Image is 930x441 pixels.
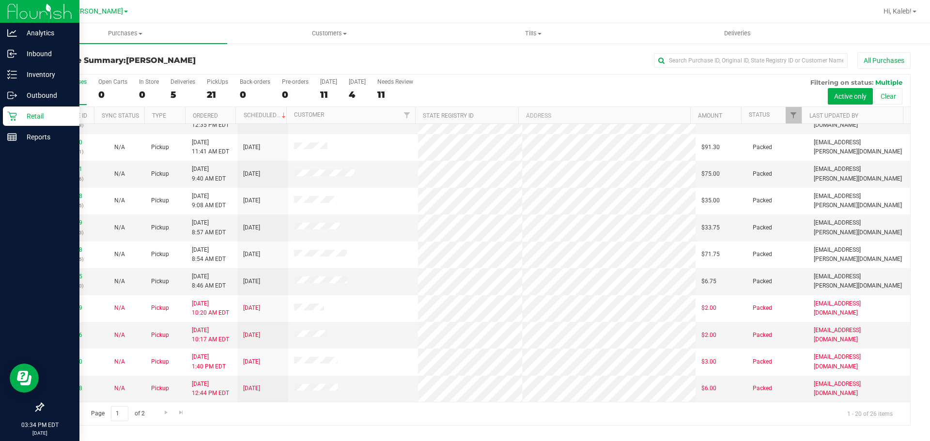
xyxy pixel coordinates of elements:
[814,138,904,156] span: [EMAIL_ADDRESS][PERSON_NAME][DOMAIN_NAME]
[151,384,169,393] span: Pickup
[243,357,260,366] span: [DATE]
[17,48,75,60] p: Inbound
[152,112,166,119] a: Type
[701,384,716,393] span: $6.00
[883,7,912,15] span: Hi, Kaleb!
[814,245,904,264] span: [EMAIL_ADDRESS][PERSON_NAME][DOMAIN_NAME]
[114,144,125,151] span: Not Applicable
[70,7,123,15] span: [PERSON_NAME]
[753,196,772,205] span: Packed
[320,78,337,85] div: [DATE]
[814,299,904,318] span: [EMAIL_ADDRESS][DOMAIN_NAME]
[192,138,229,156] span: [DATE] 11:41 AM EDT
[102,112,139,119] a: Sync Status
[98,78,127,85] div: Open Carts
[753,384,772,393] span: Packed
[170,78,195,85] div: Deliveries
[151,169,169,179] span: Pickup
[243,143,260,152] span: [DATE]
[55,166,82,172] a: 11997271
[243,169,260,179] span: [DATE]
[349,89,366,100] div: 4
[114,224,125,231] span: Not Applicable
[753,277,772,286] span: Packed
[192,326,229,344] span: [DATE] 10:17 AM EDT
[814,165,904,183] span: [EMAIL_ADDRESS][PERSON_NAME][DOMAIN_NAME]
[139,89,159,100] div: 0
[377,89,413,100] div: 11
[151,196,169,205] span: Pickup
[753,143,772,152] span: Packed
[10,364,39,393] iframe: Resource center
[518,107,690,124] th: Address
[282,78,309,85] div: Pre-orders
[114,385,125,392] span: Not Applicable
[7,70,17,79] inline-svg: Inventory
[753,331,772,340] span: Packed
[114,169,125,179] button: N/A
[17,90,75,101] p: Outbound
[17,27,75,39] p: Analytics
[17,131,75,143] p: Reports
[654,53,848,68] input: Search Purchase ID, Original ID, State Registry ID or Customer Name...
[126,56,196,65] span: [PERSON_NAME]
[814,272,904,290] span: [EMAIL_ADDRESS][PERSON_NAME][DOMAIN_NAME]
[320,89,337,100] div: 11
[151,304,169,313] span: Pickup
[174,406,188,419] a: Go to the last page
[7,49,17,59] inline-svg: Inbound
[114,331,125,340] button: N/A
[227,23,431,44] a: Customers
[701,143,720,152] span: $91.30
[635,23,839,44] a: Deliveries
[55,139,82,146] a: 11998190
[243,196,260,205] span: [DATE]
[207,78,228,85] div: PickUps
[857,52,911,69] button: All Purchases
[243,331,260,340] span: [DATE]
[151,223,169,232] span: Pickup
[810,78,873,86] span: Filtering on status:
[4,429,75,437] p: [DATE]
[151,277,169,286] span: Pickup
[814,380,904,398] span: [EMAIL_ADDRESS][DOMAIN_NAME]
[4,421,75,429] p: 03:34 PM EDT
[114,332,125,338] span: Not Applicable
[192,218,226,237] span: [DATE] 8:57 AM EDT
[814,218,904,237] span: [EMAIL_ADDRESS][PERSON_NAME][DOMAIN_NAME]
[55,304,82,311] a: 11992839
[83,406,153,421] span: Page of 2
[814,326,904,344] span: [EMAIL_ADDRESS][DOMAIN_NAME]
[23,29,227,38] span: Purchases
[399,107,415,123] a: Filter
[814,192,904,210] span: [EMAIL_ADDRESS][PERSON_NAME][DOMAIN_NAME]
[114,143,125,152] button: N/A
[114,251,125,258] span: Not Applicable
[170,89,195,100] div: 5
[114,357,125,366] button: N/A
[809,112,858,119] a: Last Updated By
[55,246,82,253] a: 11997048
[701,223,720,232] span: $33.75
[7,91,17,100] inline-svg: Outbound
[111,406,128,421] input: 1
[377,78,413,85] div: Needs Review
[814,352,904,371] span: [EMAIL_ADDRESS][DOMAIN_NAME]
[114,384,125,393] button: N/A
[243,304,260,313] span: [DATE]
[711,29,764,38] span: Deliveries
[192,299,229,318] span: [DATE] 10:20 AM EDT
[875,78,902,86] span: Multiple
[228,29,431,38] span: Customers
[753,357,772,366] span: Packed
[701,250,720,259] span: $71.75
[23,23,227,44] a: Purchases
[114,170,125,177] span: Not Applicable
[55,358,82,365] a: 11974370
[749,111,770,118] a: Status
[55,385,82,392] a: 11965698
[151,331,169,340] span: Pickup
[753,223,772,232] span: Packed
[701,196,720,205] span: $35.00
[431,23,635,44] a: Tills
